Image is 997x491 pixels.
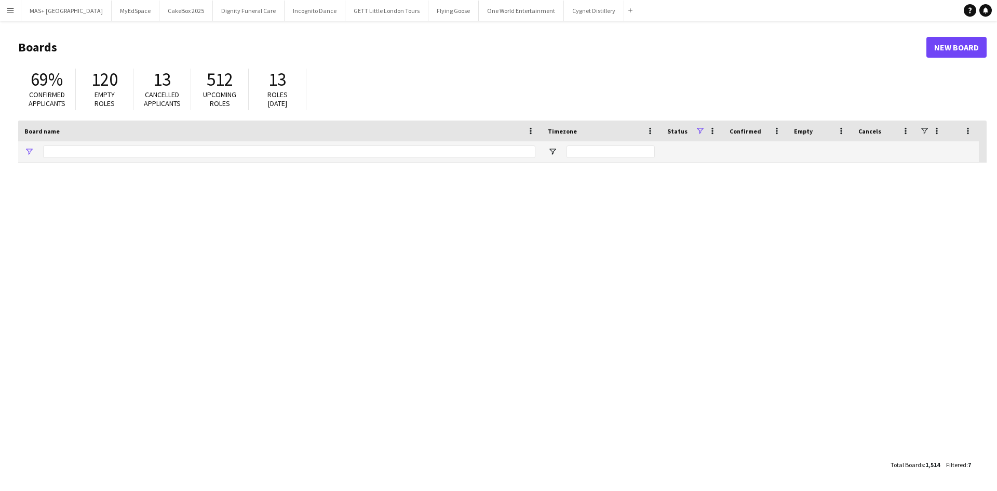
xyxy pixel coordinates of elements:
span: 7 [968,461,971,469]
input: Timezone Filter Input [567,145,655,158]
button: MAS+ [GEOGRAPHIC_DATA] [21,1,112,21]
span: Timezone [548,127,577,135]
button: One World Entertainment [479,1,564,21]
input: Board name Filter Input [43,145,535,158]
span: Confirmed [730,127,761,135]
span: 120 [91,68,118,91]
button: CakeBox 2025 [159,1,213,21]
span: 13 [153,68,171,91]
span: Cancelled applicants [144,90,181,108]
button: Incognito Dance [285,1,345,21]
span: 69% [31,68,63,91]
button: Open Filter Menu [548,147,557,156]
div: : [946,455,971,475]
span: Empty roles [95,90,115,108]
button: Flying Goose [428,1,479,21]
span: Empty [794,127,813,135]
button: Dignity Funeral Care [213,1,285,21]
a: New Board [926,37,987,58]
span: Total Boards [891,461,924,469]
h1: Boards [18,39,926,55]
span: 1,514 [925,461,940,469]
div: : [891,455,940,475]
span: Confirmed applicants [29,90,65,108]
span: 13 [268,68,286,91]
button: MyEdSpace [112,1,159,21]
span: Cancels [858,127,881,135]
span: Upcoming roles [203,90,236,108]
span: Roles [DATE] [267,90,288,108]
span: Board name [24,127,60,135]
button: GETT Little London Tours [345,1,428,21]
span: 512 [207,68,233,91]
button: Open Filter Menu [24,147,34,156]
button: Cygnet Distillery [564,1,624,21]
span: Status [667,127,688,135]
span: Filtered [946,461,966,469]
